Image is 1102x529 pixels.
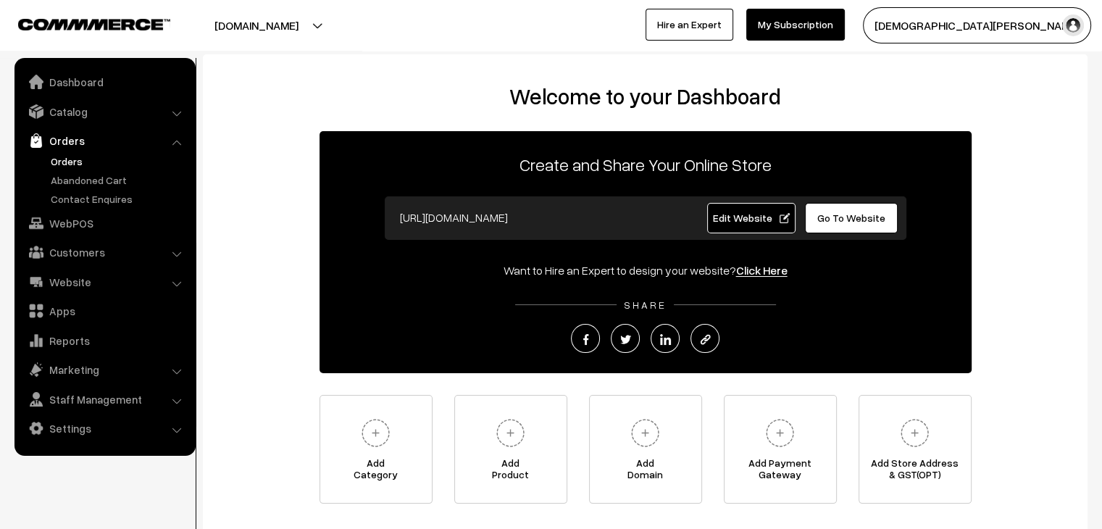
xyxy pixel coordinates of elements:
[217,83,1073,109] h2: Welcome to your Dashboard
[454,395,567,504] a: AddProduct
[859,395,972,504] a: Add Store Address& GST(OPT)
[863,7,1091,43] button: [DEMOGRAPHIC_DATA][PERSON_NAME]
[491,413,530,453] img: plus.svg
[47,172,191,188] a: Abandoned Cart
[590,457,701,486] span: Add Domain
[746,9,845,41] a: My Subscription
[712,212,790,224] span: Edit Website
[320,151,972,178] p: Create and Share Your Online Store
[47,154,191,169] a: Orders
[18,298,191,324] a: Apps
[18,328,191,354] a: Reports
[18,99,191,125] a: Catalog
[320,457,432,486] span: Add Category
[18,210,191,236] a: WebPOS
[356,413,396,453] img: plus.svg
[617,299,674,311] span: SHARE
[859,457,971,486] span: Add Store Address & GST(OPT)
[320,395,433,504] a: AddCategory
[736,263,788,278] a: Click Here
[895,413,935,453] img: plus.svg
[805,203,898,233] a: Go To Website
[18,269,191,295] a: Website
[707,203,796,233] a: Edit Website
[18,14,145,32] a: COMMMERCE
[164,7,349,43] button: [DOMAIN_NAME]
[724,395,837,504] a: Add PaymentGateway
[18,69,191,95] a: Dashboard
[18,357,191,383] a: Marketing
[625,413,665,453] img: plus.svg
[589,395,702,504] a: AddDomain
[725,457,836,486] span: Add Payment Gateway
[18,19,170,30] img: COMMMERCE
[760,413,800,453] img: plus.svg
[18,415,191,441] a: Settings
[646,9,733,41] a: Hire an Expert
[18,239,191,265] a: Customers
[18,386,191,412] a: Staff Management
[320,262,972,279] div: Want to Hire an Expert to design your website?
[47,191,191,207] a: Contact Enquires
[18,128,191,154] a: Orders
[817,212,885,224] span: Go To Website
[1062,14,1084,36] img: user
[455,457,567,486] span: Add Product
